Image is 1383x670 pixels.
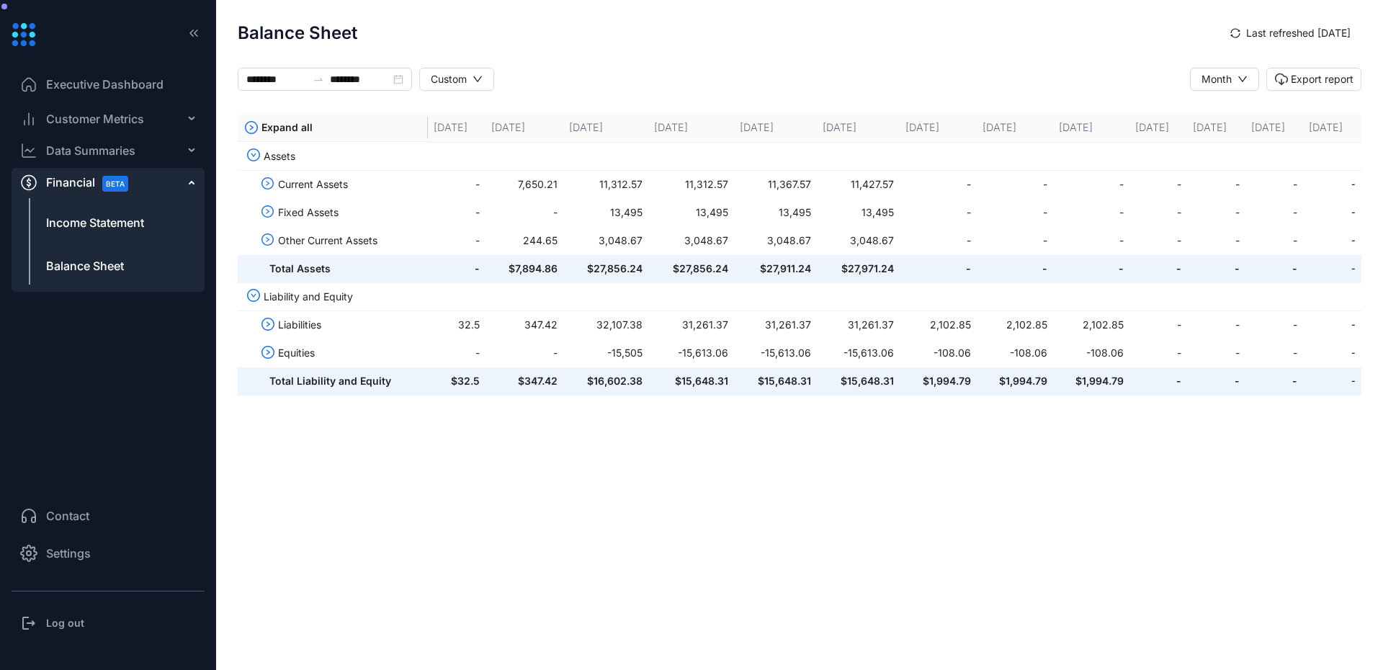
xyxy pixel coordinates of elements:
span: - [1135,345,1182,361]
span: - [434,233,480,249]
span: $7,894.86 [491,261,557,277]
span: right-circle [261,346,274,359]
button: syncLast refreshed [DATE] [1219,22,1361,45]
span: Equities [278,345,422,361]
span: 3,048.67 [823,233,894,249]
h3: Log out [46,616,84,630]
span: [DATE] [1193,121,1227,133]
span: Total Assets [269,261,413,277]
span: 2,102.85 [983,317,1047,333]
span: - [1193,373,1240,389]
button: Custom [419,68,494,91]
span: - [434,177,480,192]
span: [DATE] [740,121,774,133]
span: - [1309,206,1356,220]
span: Settings [46,545,91,562]
span: right-circle [261,177,274,190]
span: - [1135,205,1182,220]
span: Assets [264,148,408,164]
span: Fixed Assets [278,205,422,220]
span: - [1193,261,1240,277]
span: - [1309,318,1356,332]
span: Financial [46,166,141,199]
span: - [1251,233,1298,249]
span: - [1309,262,1356,276]
span: $27,911.24 [740,261,811,277]
span: [DATE] [1135,121,1169,133]
span: down-circle [247,289,260,302]
span: - [1251,373,1298,389]
span: BETA [102,176,128,192]
span: right-circle [261,233,274,246]
span: -108.06 [983,345,1047,361]
span: - [434,345,480,361]
span: right-circle [261,318,274,331]
button: Export report [1266,68,1361,91]
span: 31,261.37 [740,317,811,333]
span: - [1135,177,1182,192]
span: - [905,233,970,249]
span: down [473,74,483,84]
span: -108.06 [1059,345,1124,361]
span: 3,048.67 [654,233,728,249]
div: Month [1201,71,1232,87]
span: - [1309,347,1356,360]
span: [DATE] [491,121,525,133]
span: [DATE] [654,121,688,133]
span: $15,648.31 [740,373,811,389]
span: Total Liability and Equity [269,373,413,389]
span: -15,613.06 [654,345,728,361]
span: $1,994.79 [1059,373,1124,389]
div: Data Summaries [46,142,135,159]
span: - [905,205,970,220]
span: Current Assets [278,177,422,192]
span: - [905,261,970,277]
span: $15,648.31 [823,373,894,389]
span: - [491,345,557,361]
span: Executive Dashboard [46,76,164,93]
span: 32,107.38 [569,317,643,333]
span: - [905,177,970,192]
span: - [1135,373,1182,389]
span: Contact [46,507,89,524]
span: 11,312.57 [569,177,643,192]
span: $1,994.79 [983,373,1047,389]
span: -15,613.06 [823,345,894,361]
span: 244.65 [491,233,557,249]
span: Other Current Assets [278,233,422,249]
span: $16,602.38 [569,373,643,389]
span: [DATE] [1309,121,1343,133]
span: - [1135,317,1182,333]
span: Income Statement [46,214,144,231]
span: [DATE] [569,121,603,133]
span: Liability and Equity [264,289,408,305]
span: $15,648.31 [654,373,728,389]
span: 13,495 [823,205,894,220]
span: 3,048.67 [740,233,811,249]
span: - [1251,345,1298,361]
span: 11,427.57 [823,177,894,192]
span: - [1251,177,1298,192]
span: 13,495 [740,205,811,220]
span: 11,312.57 [654,177,728,192]
span: 3,048.67 [569,233,643,249]
span: 13,495 [569,205,643,220]
span: -15,613.06 [740,345,811,361]
span: - [1193,233,1240,249]
div: Custom [431,71,467,87]
span: Liabilities [278,317,422,333]
span: down [1237,74,1248,84]
span: Export report [1274,71,1353,87]
span: $32.5 [434,373,480,389]
span: swap-right [313,73,324,85]
span: - [1193,177,1240,192]
span: 31,261.37 [654,317,728,333]
span: - [1193,205,1240,220]
span: 31,261.37 [823,317,894,333]
span: - [983,233,1047,249]
span: [DATE] [434,121,467,133]
span: - [1309,178,1356,192]
span: 7,650.21 [491,177,557,192]
span: $27,971.24 [823,261,894,277]
span: - [983,205,1047,220]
